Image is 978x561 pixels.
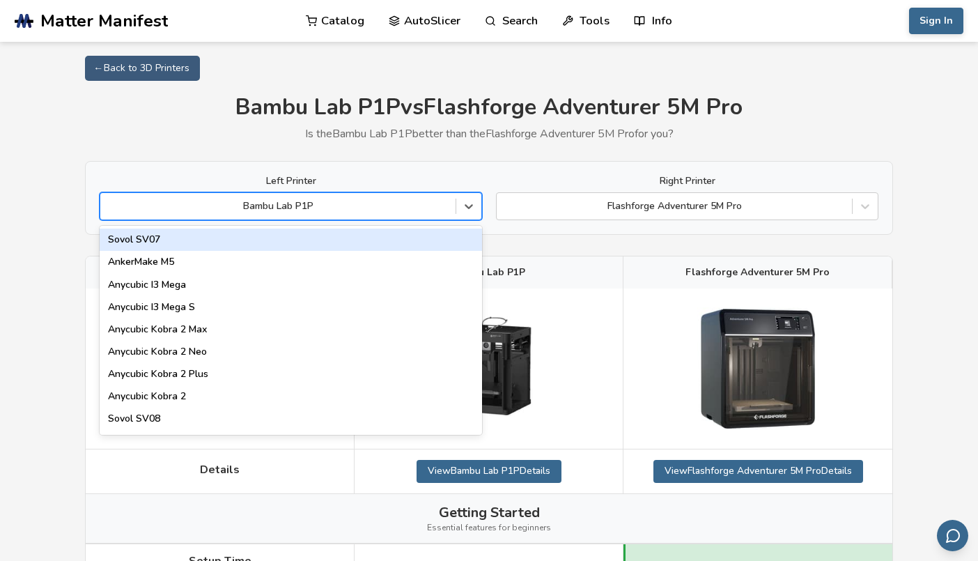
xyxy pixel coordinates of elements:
div: Sovol SV08 [100,408,482,430]
div: Anycubic Kobra 2 Max [100,318,482,341]
label: Right Printer [496,176,878,187]
span: Bambu Lab P1P [452,267,525,278]
div: Anycubic I3 Mega S [100,296,482,318]
span: Flashforge Adventurer 5M Pro [685,267,830,278]
span: Details [200,463,240,476]
span: Matter Manifest [40,11,168,31]
div: Anycubic Kobra 2 Plus [100,363,482,385]
div: Anycubic I3 Mega [100,274,482,296]
div: Anycubic Kobra 2 [100,385,482,408]
img: Bambu Lab P1P [419,299,559,438]
a: ViewBambu Lab P1PDetails [417,460,561,482]
p: Is the Bambu Lab P1P better than the Flashforge Adventurer 5M Pro for you? [85,128,893,140]
a: ViewFlashforge Adventurer 5M ProDetails [653,460,863,482]
a: ← Back to 3D Printers [85,56,200,81]
label: Left Printer [100,176,482,187]
div: Sovol SV07 [100,229,482,251]
div: Creality Hi [100,430,482,452]
img: Flashforge Adventurer 5M Pro [688,299,828,438]
div: AnkerMake M5 [100,251,482,273]
h1: Bambu Lab P1P vs Flashforge Adventurer 5M Pro [85,95,893,121]
span: Essential features for beginners [427,523,551,533]
div: Anycubic Kobra 2 Neo [100,341,482,363]
input: Bambu Lab P1PSovol SV07AnkerMake M5Anycubic I3 MegaAnycubic I3 Mega SAnycubic Kobra 2 MaxAnycubic... [107,201,110,212]
span: Getting Started [439,505,540,521]
button: Send feedback via email [937,520,968,551]
button: Sign In [909,8,963,34]
input: Flashforge Adventurer 5M Pro [504,201,506,212]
